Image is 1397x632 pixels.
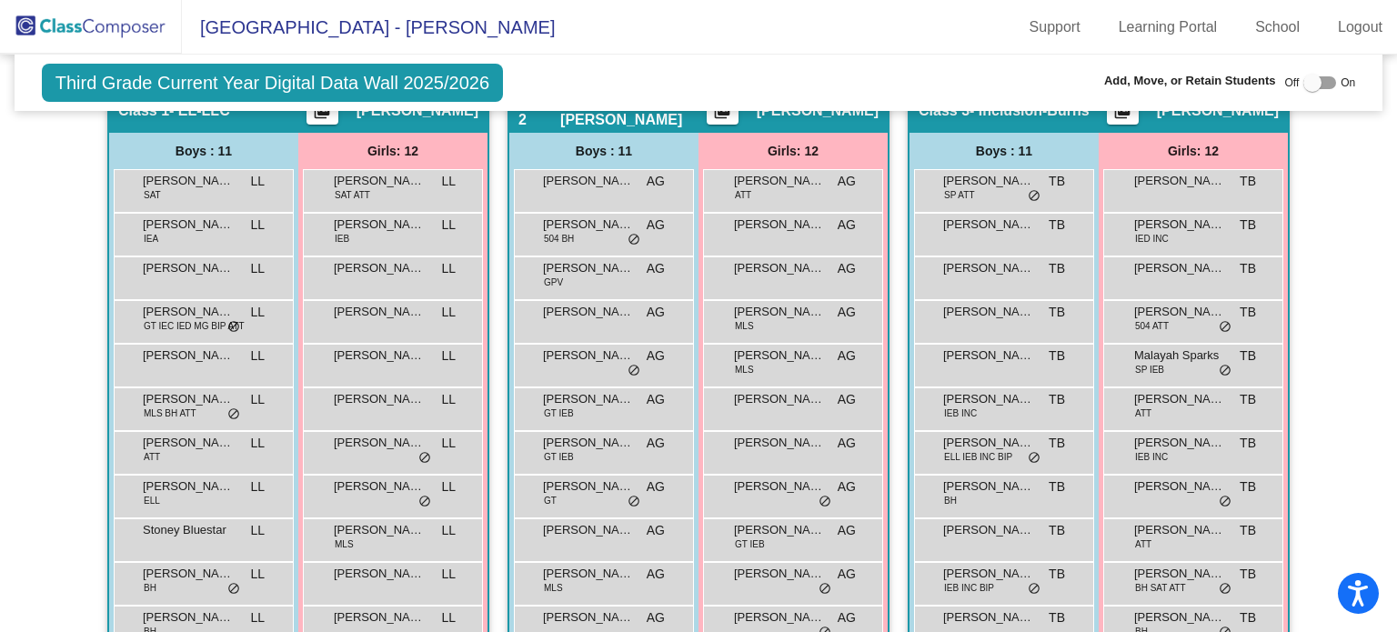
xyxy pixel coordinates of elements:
div: Boys : 11 [509,133,698,169]
span: do_not_disturb_alt [227,582,240,597]
span: MLS [544,581,563,595]
span: do_not_disturb_alt [1028,582,1040,597]
span: IEB [335,232,349,246]
span: LL [250,477,265,497]
span: GT IEB [544,450,574,464]
span: 504 BH [544,232,574,246]
span: [PERSON_NAME] [734,259,825,277]
span: AG [647,216,665,235]
span: AG [838,434,856,453]
span: TB [1240,259,1256,278]
span: [PERSON_NAME] [334,303,425,321]
span: MLS [735,363,754,376]
span: AG [647,303,665,322]
span: do_not_disturb_alt [819,495,831,509]
span: [PERSON_NAME] [943,521,1034,539]
div: Girls: 12 [698,133,888,169]
span: [PERSON_NAME] [734,390,825,408]
span: AG [838,477,856,497]
span: AG [838,565,856,584]
span: BH SAT ATT [1135,581,1186,595]
a: Support [1015,13,1095,42]
mat-icon: picture_as_pdf [1111,102,1133,127]
div: Boys : 11 [109,133,298,169]
span: [PERSON_NAME] [334,608,425,627]
span: do_not_disturb_alt [628,364,640,378]
span: ELL IEB INC BIP [944,450,1012,464]
span: ATT [1135,537,1151,551]
span: TB [1049,565,1065,584]
span: [PERSON_NAME] [143,565,234,583]
span: LL [250,390,265,409]
span: BH [144,581,156,595]
span: [PERSON_NAME] [543,521,634,539]
span: ATT [1135,406,1151,420]
mat-icon: picture_as_pdf [711,102,733,127]
span: AG [838,259,856,278]
span: [PERSON_NAME] [734,303,825,321]
span: [PERSON_NAME] [1134,434,1225,452]
span: AG [647,608,665,627]
span: SP IEB [1135,363,1164,376]
span: [PERSON_NAME] [734,216,825,234]
span: [PERSON_NAME] [734,521,825,539]
span: [PERSON_NAME] [543,608,634,627]
span: IEB INC [1135,450,1168,464]
span: [PERSON_NAME] [143,172,234,190]
span: do_not_disturb_alt [1219,582,1231,597]
span: [PERSON_NAME] [1134,565,1225,583]
span: [PERSON_NAME] [543,346,634,365]
a: Logout [1323,13,1397,42]
span: [PERSON_NAME] [943,608,1034,627]
span: [PERSON_NAME] [943,434,1034,452]
span: [PERSON_NAME] [543,172,634,190]
span: [PERSON_NAME] [334,565,425,583]
button: Print Students Details [1107,97,1139,125]
span: AG [647,565,665,584]
span: [PERSON_NAME] [943,303,1034,321]
span: [PERSON_NAME] [143,303,234,321]
span: LL [250,434,265,453]
mat-icon: picture_as_pdf [311,102,333,127]
span: GPV [544,276,563,289]
span: ELL [144,494,160,507]
span: [PERSON_NAME] [143,434,234,452]
span: TB [1049,390,1065,409]
span: IEB INC [944,406,977,420]
span: LL [441,477,456,497]
span: do_not_disturb_alt [819,582,831,597]
span: LL [441,434,456,453]
button: Print Students Details [307,97,338,125]
span: TB [1240,521,1256,540]
span: [PERSON_NAME] [334,434,425,452]
span: LL [250,216,265,235]
a: School [1241,13,1314,42]
span: ATT [144,450,160,464]
span: [PERSON_NAME] [543,565,634,583]
span: AG [838,216,856,235]
span: SAT [144,188,161,202]
span: [PERSON_NAME] [1134,259,1225,277]
div: Boys : 11 [910,133,1099,169]
span: TB [1240,608,1256,627]
span: do_not_disturb_alt [628,233,640,247]
span: SP ATT [944,188,975,202]
span: TB [1240,216,1256,235]
span: [PERSON_NAME] [943,477,1034,496]
span: LL [441,390,456,409]
span: [PERSON_NAME] [1134,216,1225,234]
span: do_not_disturb_alt [1219,364,1231,378]
span: Malayah Sparks [1134,346,1225,365]
span: [PERSON_NAME] [734,565,825,583]
span: AG [647,390,665,409]
span: TB [1049,216,1065,235]
span: [PERSON_NAME] [334,216,425,234]
span: [PERSON_NAME] [334,521,425,539]
span: AG [838,303,856,322]
span: [PERSON_NAME] [334,477,425,496]
span: do_not_disturb_alt [227,320,240,335]
span: do_not_disturb_alt [1219,320,1231,335]
span: [PERSON_NAME] [943,172,1034,190]
span: [PERSON_NAME] [143,477,234,496]
span: do_not_disturb_alt [1028,451,1040,466]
